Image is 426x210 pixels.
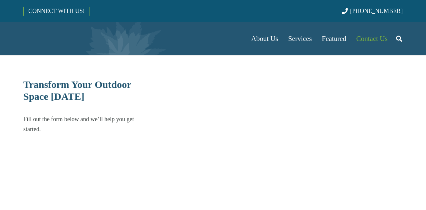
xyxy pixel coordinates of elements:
[23,114,147,134] p: Fill out the form below and we’ll help you get started.
[23,25,134,52] a: Borst-Logo
[350,8,403,14] span: [PHONE_NUMBER]
[23,79,131,102] span: Transform Your Outdoor Space [DATE]
[317,22,351,55] a: Featured
[392,30,406,47] a: Search
[24,3,89,19] a: CONNECT WITH US!
[283,22,317,55] a: Services
[351,22,393,55] a: Contact Us
[251,35,278,43] span: About Us
[246,22,283,55] a: About Us
[322,35,346,43] span: Featured
[356,35,388,43] span: Contact Us
[342,8,403,14] a: [PHONE_NUMBER]
[288,35,312,43] span: Services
